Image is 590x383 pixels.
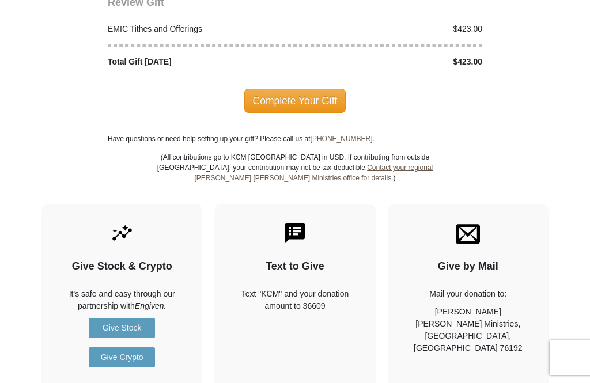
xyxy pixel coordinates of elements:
[62,260,182,273] h4: Give Stock & Crypto
[102,23,296,35] div: EMIC Tithes and Offerings
[283,221,307,245] img: text-to-give.svg
[89,347,155,367] a: Give Crypto
[244,89,346,113] span: Complete Your Gift
[110,221,134,245] img: give-by-stock.svg
[108,134,482,144] p: Have questions or need help setting up your gift? Please call us at .
[157,152,433,204] p: (All contributions go to KCM [GEOGRAPHIC_DATA] in USD. If contributing from outside [GEOGRAPHIC_D...
[408,260,528,273] h4: Give by Mail
[62,288,182,312] p: It's safe and easy through our partnership with
[295,56,489,68] div: $423.00
[295,23,489,35] div: $423.00
[235,288,355,312] div: Text "KCM" and your donation amount to 36609
[456,221,480,245] img: envelope.svg
[235,260,355,273] h4: Text to Give
[135,301,166,310] i: Engiven.
[408,306,528,354] p: [PERSON_NAME] [PERSON_NAME] Ministries, [GEOGRAPHIC_DATA], [GEOGRAPHIC_DATA] 76192
[311,135,373,143] a: [PHONE_NUMBER]
[89,318,155,338] a: Give Stock
[408,288,528,300] p: Mail your donation to:
[102,56,296,68] div: Total Gift [DATE]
